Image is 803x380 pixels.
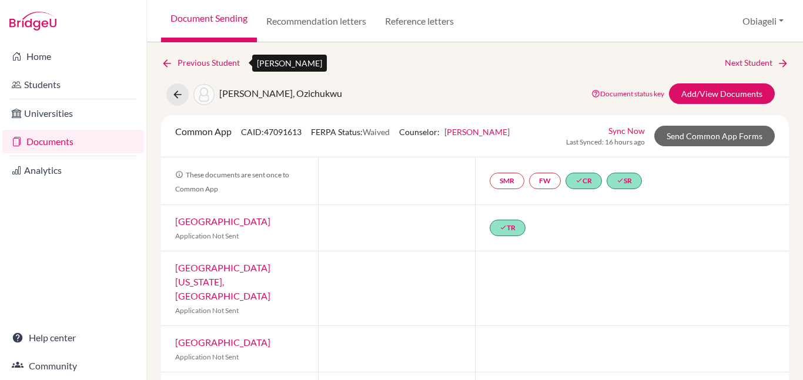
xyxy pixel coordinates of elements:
[2,130,144,153] a: Documents
[161,56,249,69] a: Previous Student
[175,231,239,240] span: Application Not Sent
[669,83,775,104] a: Add/View Documents
[654,126,775,146] a: Send Common App Forms
[490,173,524,189] a: SMR
[444,127,510,137] a: [PERSON_NAME]
[566,137,645,147] span: Last Synced: 16 hours ago
[2,73,144,96] a: Students
[737,10,789,32] button: Obiageli
[9,12,56,31] img: Bridge-U
[608,125,645,137] a: Sync Now
[219,88,342,99] span: [PERSON_NAME], Ozichukwu
[175,306,239,315] span: Application Not Sent
[2,102,144,125] a: Universities
[490,220,526,236] a: doneTR
[175,170,289,193] span: These documents are sent once to Common App
[500,224,507,231] i: done
[617,177,624,184] i: done
[566,173,602,189] a: doneCR
[175,337,270,348] a: [GEOGRAPHIC_DATA]
[576,177,583,184] i: done
[175,216,270,227] a: [GEOGRAPHIC_DATA]
[175,352,239,361] span: Application Not Sent
[607,173,642,189] a: doneSR
[252,55,327,72] div: [PERSON_NAME]
[2,45,144,68] a: Home
[399,127,510,137] span: Counselor:
[175,126,232,137] span: Common App
[311,127,390,137] span: FERPA Status:
[529,173,561,189] a: FW
[2,354,144,378] a: Community
[725,56,789,69] a: Next Student
[241,127,302,137] span: CAID: 47091613
[2,326,144,349] a: Help center
[2,159,144,182] a: Analytics
[591,89,664,98] a: Document status key
[363,127,390,137] span: Waived
[175,262,270,301] a: [GEOGRAPHIC_DATA][US_STATE], [GEOGRAPHIC_DATA]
